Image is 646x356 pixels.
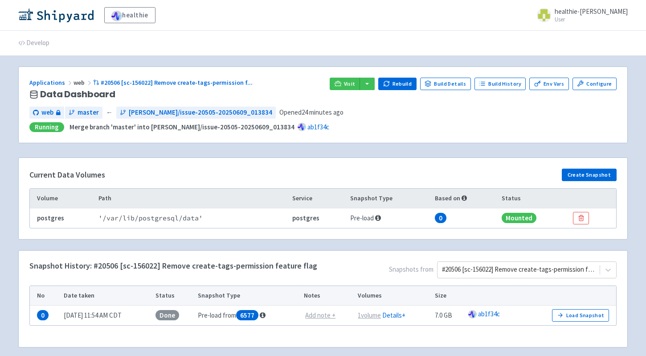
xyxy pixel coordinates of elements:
a: Details+ [382,311,405,319]
img: Shipyard logo [18,8,94,22]
span: Data Dashboard [40,89,115,99]
span: master [78,108,99,118]
strong: Merge branch 'master' into [PERSON_NAME]/issue-20505-20250609_013834 [70,123,294,131]
span: Visit [344,80,356,87]
span: 0 [435,213,446,223]
td: 7.0 GB [432,306,466,325]
th: Snapshot Type [348,189,432,208]
a: #20506 [sc-156022] Remove create-tags-permission f... [93,79,254,87]
button: Load Snapshot [552,309,609,322]
th: Path [95,189,289,208]
th: No [30,286,61,306]
th: Based on [432,189,499,208]
span: healthie-[PERSON_NAME] [555,7,628,16]
th: Service [290,189,348,208]
a: Configure [572,78,617,90]
th: Volume [30,189,95,208]
b: postgres [37,214,64,222]
a: Env Vars [529,78,568,90]
a: healthie-[PERSON_NAME] User [532,8,628,22]
a: Applications [29,79,74,87]
h4: Current Data Volumes [29,170,105,179]
span: Snapshots from [317,261,617,282]
a: [PERSON_NAME]/issue-20505-20250609_013834 [116,107,276,119]
a: healthie [104,7,155,23]
span: [PERSON_NAME]/issue-20505-20250609_013834 [129,108,272,118]
td: ' /var/lib/postgresql/data ' [95,208,289,228]
a: master [65,107,102,119]
a: Develop [18,31,49,56]
span: #20506 [sc-156022] Remove create-tags-permission f ... [101,79,253,87]
u: Add note + [305,311,335,319]
span: Done [155,310,179,320]
span: web [41,108,53,118]
td: [DATE] 11:54 AM CDT [61,306,153,325]
th: Date taken [61,286,153,306]
a: Build History [474,78,526,90]
button: Create Snapshot [562,169,617,181]
th: Snapshot Type [195,286,301,306]
span: 6577 [236,310,258,320]
th: Notes [301,286,355,306]
a: Build Details [420,78,471,90]
small: User [555,17,628,22]
b: postgres [292,214,319,222]
span: web [74,79,93,87]
time: 24 minutes ago [302,108,343,116]
span: Opened [279,108,343,118]
span: 0 [37,310,49,320]
th: Volumes [355,286,432,306]
span: Pre-load [350,214,381,222]
span: Mounted [502,213,536,223]
h4: Snapshot History: #20506 [sc-156022] Remove create-tags-permission feature flag [29,261,317,270]
th: Size [432,286,466,306]
a: Visit [330,78,360,90]
a: ab1f34c [307,123,329,131]
span: ← [106,108,113,118]
td: Pre-load from [195,306,301,325]
a: ab1f34c [478,310,500,318]
th: Status [499,189,570,208]
a: web [29,107,64,119]
u: 1 volume [358,311,381,319]
button: Rebuild [378,78,417,90]
div: Running [29,122,64,132]
th: Status [153,286,195,306]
